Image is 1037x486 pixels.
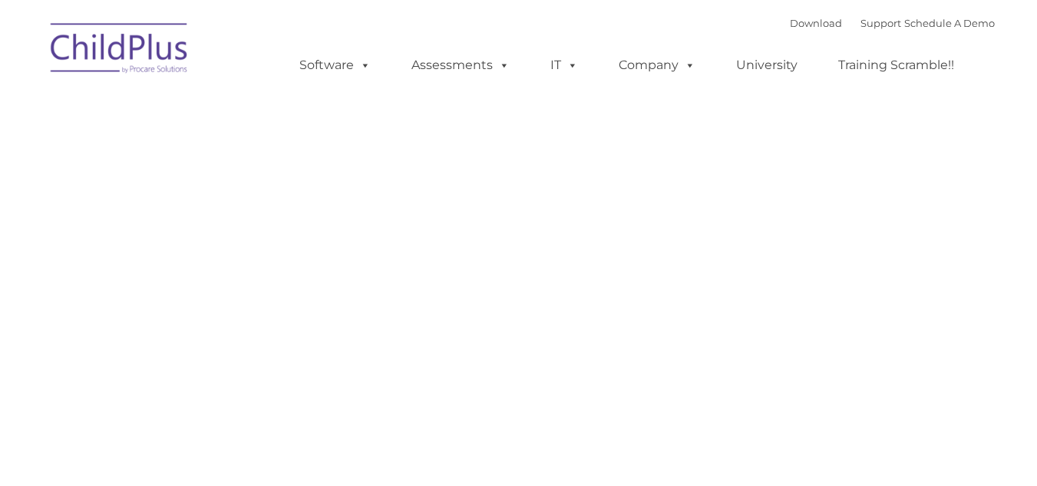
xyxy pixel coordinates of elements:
[721,50,813,81] a: University
[823,50,969,81] a: Training Scramble!!
[790,17,842,29] a: Download
[790,17,995,29] font: |
[284,50,386,81] a: Software
[904,17,995,29] a: Schedule A Demo
[396,50,525,81] a: Assessments
[603,50,711,81] a: Company
[43,12,197,89] img: ChildPlus by Procare Solutions
[860,17,901,29] a: Support
[535,50,593,81] a: IT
